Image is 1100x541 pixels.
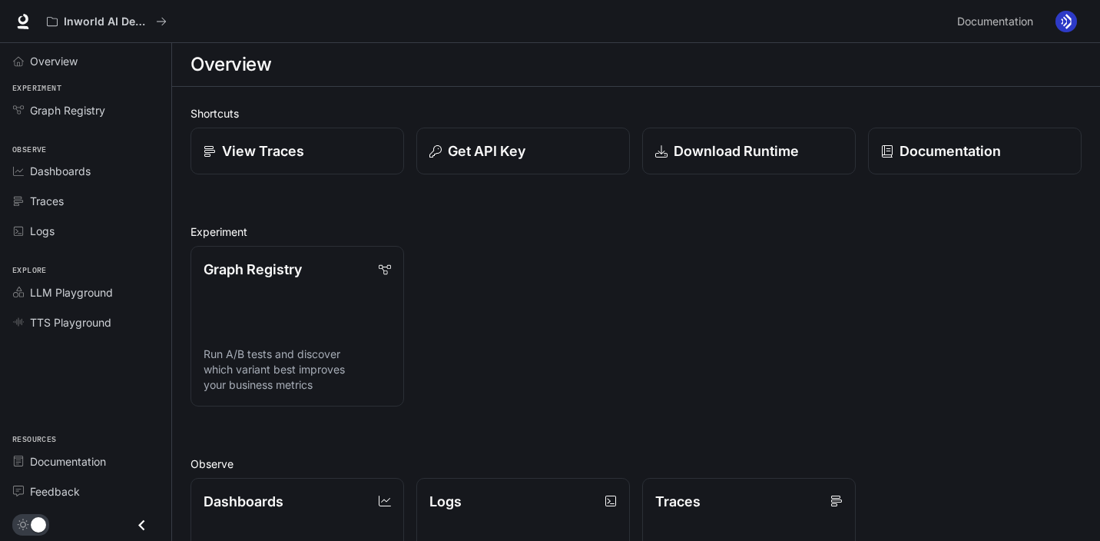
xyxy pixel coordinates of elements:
[416,128,630,174] button: Get API Key
[1055,11,1077,32] img: User avatar
[124,509,159,541] button: Close drawer
[1051,6,1082,37] button: User avatar
[204,347,391,393] p: Run A/B tests and discover which variant best improves your business metrics
[191,49,271,80] h1: Overview
[30,53,78,69] span: Overview
[6,279,165,306] a: LLM Playground
[30,453,106,470] span: Documentation
[191,456,1082,472] h2: Observe
[957,12,1033,32] span: Documentation
[6,97,165,124] a: Graph Registry
[191,128,404,174] a: View Traces
[6,448,165,475] a: Documentation
[30,284,113,300] span: LLM Playground
[204,259,302,280] p: Graph Registry
[40,6,174,37] button: All workspaces
[6,217,165,244] a: Logs
[191,105,1082,121] h2: Shortcuts
[64,15,150,28] p: Inworld AI Demos
[674,141,799,161] p: Download Runtime
[642,128,856,174] a: Download Runtime
[6,478,165,505] a: Feedback
[655,491,701,512] p: Traces
[868,128,1082,174] a: Documentation
[30,483,80,500] span: Feedback
[6,188,165,214] a: Traces
[6,309,165,336] a: TTS Playground
[30,223,55,239] span: Logs
[429,491,462,512] p: Logs
[191,224,1082,240] h2: Experiment
[30,314,111,330] span: TTS Playground
[204,491,283,512] p: Dashboards
[222,141,304,161] p: View Traces
[900,141,1001,161] p: Documentation
[6,158,165,184] a: Dashboards
[30,102,105,118] span: Graph Registry
[31,516,46,533] span: Dark mode toggle
[6,48,165,75] a: Overview
[951,6,1045,37] a: Documentation
[448,141,525,161] p: Get API Key
[30,193,64,209] span: Traces
[191,246,404,407] a: Graph RegistryRun A/B tests and discover which variant best improves your business metrics
[30,163,91,179] span: Dashboards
